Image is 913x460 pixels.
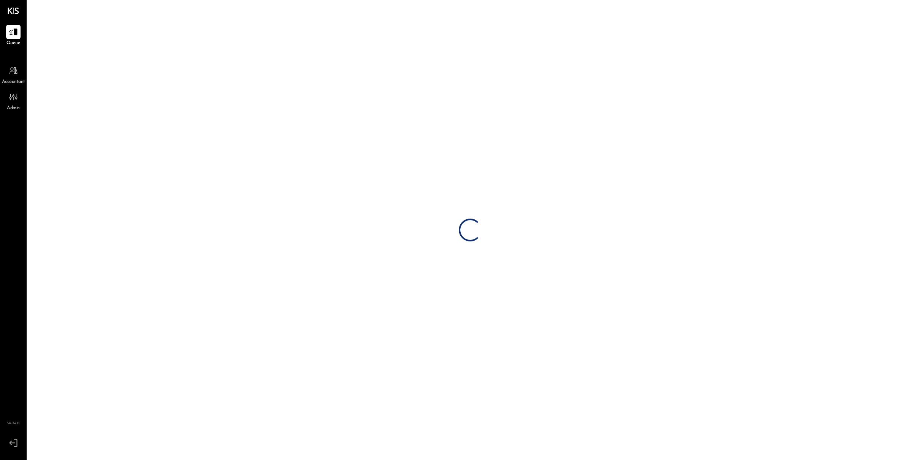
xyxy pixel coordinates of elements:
[0,90,26,112] a: Admin
[6,40,21,47] span: Queue
[0,25,26,47] a: Queue
[2,79,25,86] span: Accountant
[7,105,20,112] span: Admin
[0,63,26,86] a: Accountant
